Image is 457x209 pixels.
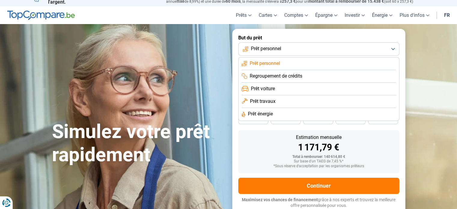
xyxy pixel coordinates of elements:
[312,118,325,121] span: 36 mois
[238,197,399,209] p: grâce à nos experts et trouvez la meilleure offre personnalisée pour vous.
[251,45,281,52] span: Prêt personnel
[396,6,433,24] a: Plus d'infos
[238,35,399,41] label: But du prêt
[243,135,395,140] div: Estimation mensuelle
[247,118,260,121] span: 48 mois
[368,6,396,24] a: Énergie
[255,6,281,24] a: Cartes
[243,143,395,152] div: 1 171,79 €
[250,60,280,67] span: Prêt personnel
[7,11,75,20] img: TopCompare
[281,6,312,24] a: Comptes
[312,6,341,24] a: Épargne
[251,85,275,92] span: Prêt voiture
[344,118,357,121] span: 30 mois
[52,120,225,167] h1: Simulez votre prêt rapidement
[248,111,273,117] span: Prêt énergie
[279,118,292,121] span: 42 mois
[243,159,395,164] div: Sur base d'un TAEG de 7,45 %*
[238,42,399,56] button: Prêt personnel
[238,178,399,194] button: Continuer
[242,197,318,202] span: Maximisez vos chances de financement
[341,6,368,24] a: Investir
[243,164,395,168] div: *Sous réserve d'acceptation par les organismes prêteurs
[440,6,453,24] a: fr
[232,6,255,24] a: Prêts
[376,118,390,121] span: 24 mois
[243,155,395,159] div: Total à rembourser: 140 614,80 €
[250,98,276,105] span: Prêt travaux
[250,73,302,79] span: Regroupement de crédits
